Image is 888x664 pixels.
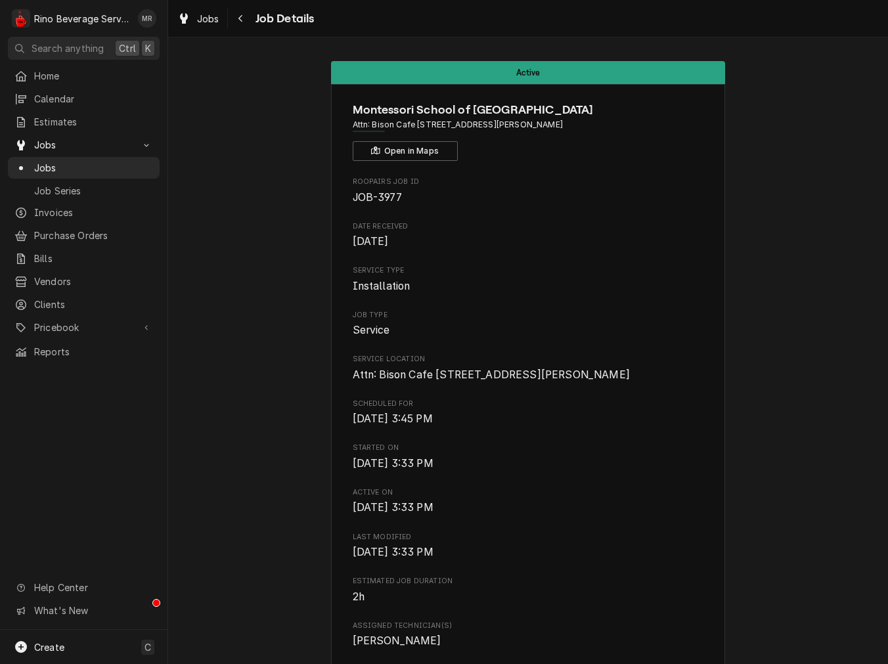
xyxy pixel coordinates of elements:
[34,92,153,106] span: Calendar
[353,576,704,604] div: Estimated Job Duration
[34,229,153,242] span: Purchase Orders
[353,399,704,427] div: Scheduled For
[231,8,252,29] button: Navigate back
[34,206,153,219] span: Invoices
[8,202,160,223] a: Invoices
[34,642,64,653] span: Create
[353,221,704,232] span: Date Received
[353,177,704,187] span: Roopairs Job ID
[8,317,160,338] a: Go to Pricebook
[34,184,153,198] span: Job Series
[144,640,151,654] span: C
[353,221,704,250] div: Date Received
[353,487,704,498] span: Active On
[353,621,704,631] span: Assigned Technician(s)
[353,532,704,542] span: Last Modified
[8,341,160,363] a: Reports
[353,119,704,131] span: Address
[353,500,704,516] span: Active On
[34,345,153,359] span: Reports
[353,621,704,649] div: Assigned Technician(s)
[34,161,153,175] span: Jobs
[353,280,411,292] span: Installation
[353,310,704,321] span: Job Type
[353,443,704,453] span: Started On
[353,589,704,605] span: Estimated Job Duration
[8,248,160,269] a: Bills
[353,235,389,248] span: [DATE]
[34,69,153,83] span: Home
[353,101,704,161] div: Client Information
[353,487,704,516] div: Active On
[353,443,704,471] div: Started On
[353,576,704,587] span: Estimated Job Duration
[8,88,160,110] a: Calendar
[353,310,704,338] div: Job Type
[516,68,541,77] span: Active
[353,590,365,603] span: 2h
[353,278,704,294] span: Service Type
[353,457,433,470] span: [DATE] 3:33 PM
[353,368,630,381] span: Attn: Bison Cafe [STREET_ADDRESS][PERSON_NAME]
[353,265,704,294] div: Service Type
[8,111,160,133] a: Estimates
[8,65,160,87] a: Home
[34,604,152,617] span: What's New
[34,321,133,334] span: Pricebook
[34,252,153,265] span: Bills
[353,322,704,338] span: Job Type
[252,10,315,28] span: Job Details
[353,634,441,647] span: [PERSON_NAME]
[145,41,151,55] span: K
[353,324,390,336] span: Service
[353,190,704,206] span: Roopairs Job ID
[353,633,704,649] span: Assigned Technician(s)
[353,234,704,250] span: Date Received
[34,275,153,288] span: Vendors
[353,456,704,472] span: Started On
[138,9,156,28] div: Melissa Rinehart's Avatar
[353,412,433,425] span: [DATE] 3:45 PM
[12,9,30,28] div: R
[8,577,160,598] a: Go to Help Center
[119,41,136,55] span: Ctrl
[8,157,160,179] a: Jobs
[353,354,704,365] span: Service Location
[32,41,104,55] span: Search anything
[353,532,704,560] div: Last Modified
[353,544,704,560] span: Last Modified
[8,600,160,621] a: Go to What's New
[34,298,153,311] span: Clients
[12,9,30,28] div: Rino Beverage Service's Avatar
[353,265,704,276] span: Service Type
[197,12,219,26] span: Jobs
[8,180,160,202] a: Job Series
[172,8,225,30] a: Jobs
[8,271,160,292] a: Vendors
[353,367,704,383] span: Service Location
[353,546,433,558] span: [DATE] 3:33 PM
[8,134,160,156] a: Go to Jobs
[8,294,160,315] a: Clients
[34,12,131,26] div: Rino Beverage Service
[353,177,704,205] div: Roopairs Job ID
[353,501,433,514] span: [DATE] 3:33 PM
[353,101,704,119] span: Name
[34,115,153,129] span: Estimates
[353,411,704,427] span: Scheduled For
[34,138,133,152] span: Jobs
[34,581,152,594] span: Help Center
[8,37,160,60] button: Search anythingCtrlK
[353,141,458,161] button: Open in Maps
[8,225,160,246] a: Purchase Orders
[331,61,725,84] div: Status
[353,354,704,382] div: Service Location
[353,191,402,204] span: JOB-3977
[138,9,156,28] div: MR
[353,399,704,409] span: Scheduled For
